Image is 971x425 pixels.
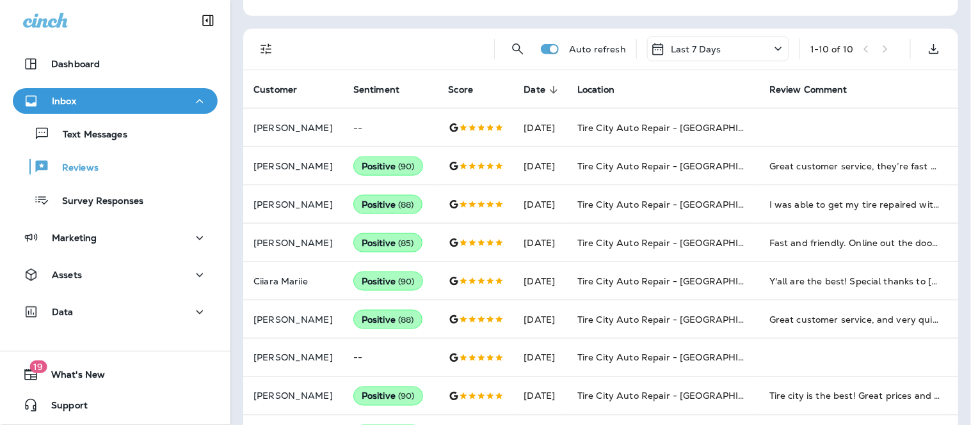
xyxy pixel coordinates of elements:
[253,161,333,171] p: [PERSON_NAME]
[398,199,414,210] span: ( 88 )
[514,300,568,339] td: [DATE]
[577,84,631,96] span: Location
[524,84,546,95] span: Date
[13,153,218,180] button: Reviews
[13,225,218,251] button: Marketing
[514,109,568,147] td: [DATE]
[50,129,127,141] p: Text Messages
[353,272,423,291] div: Positive
[577,160,780,172] span: Tire City Auto Repair - [GEOGRAPHIC_DATA]
[38,400,88,415] span: Support
[343,109,438,147] td: --
[13,299,218,325] button: Data
[577,84,614,95] span: Location
[577,390,780,402] span: Tire City Auto Repair - [GEOGRAPHIC_DATA]
[353,195,422,214] div: Positive
[769,84,864,96] span: Review Comment
[514,339,568,377] td: [DATE]
[671,44,721,54] p: Last 7 Days
[253,314,333,325] p: [PERSON_NAME]
[52,270,82,280] p: Assets
[514,224,568,262] td: [DATE]
[769,313,941,326] div: Great customer service, and very quick on all my repairs. They took the time to go through everyt...
[810,44,853,54] div: 1 - 10 of 10
[398,314,414,325] span: ( 88 )
[353,157,423,176] div: Positive
[49,162,99,174] p: Reviews
[52,307,74,317] p: Data
[514,377,568,415] td: [DATE]
[38,369,105,385] span: What's New
[190,8,226,33] button: Collapse Sidebar
[769,390,941,403] div: Tire city is the best! Great prices and the service is quick and easy. I’ll definitely be bringin...
[343,339,438,377] td: --
[398,238,414,249] span: ( 85 )
[253,84,297,95] span: Customer
[577,314,780,325] span: Tire City Auto Repair - [GEOGRAPHIC_DATA]
[13,88,218,114] button: Inbox
[13,120,218,147] button: Text Messages
[577,352,780,364] span: Tire City Auto Repair - [GEOGRAPHIC_DATA]
[52,233,97,243] p: Marketing
[577,199,780,210] span: Tire City Auto Repair - [GEOGRAPHIC_DATA]
[769,275,941,288] div: Y'all are the best! Special thanks to Anthony for helping my husband and I when it came to gettin...
[253,353,333,363] p: [PERSON_NAME]
[253,276,333,286] p: Ciiara Mariie
[577,275,780,287] span: Tire City Auto Repair - [GEOGRAPHIC_DATA]
[353,387,423,406] div: Positive
[253,36,279,62] button: Filters
[253,238,333,248] p: [PERSON_NAME]
[353,84,399,95] span: Sentiment
[449,84,474,95] span: Score
[921,36,947,62] button: Export as CSV
[253,123,333,133] p: [PERSON_NAME]
[398,391,415,402] span: ( 90 )
[398,161,415,172] span: ( 90 )
[13,362,218,387] button: 19What's New
[769,84,847,95] span: Review Comment
[449,84,490,96] span: Score
[577,237,780,249] span: Tire City Auto Repair - [GEOGRAPHIC_DATA]
[353,310,422,329] div: Positive
[577,122,780,134] span: Tire City Auto Repair - [GEOGRAPHIC_DATA]
[13,51,218,77] button: Dashboard
[29,360,47,373] span: 19
[398,276,415,287] span: ( 90 )
[13,262,218,288] button: Assets
[524,84,563,96] span: Date
[51,59,100,69] p: Dashboard
[253,199,333,210] p: [PERSON_NAME]
[505,36,531,62] button: Search Reviews
[353,84,416,96] span: Sentiment
[13,187,218,213] button: Survey Responses
[569,44,626,54] p: Auto refresh
[514,185,568,224] td: [DATE]
[353,233,422,252] div: Positive
[769,198,941,211] div: I was able to get my tire repaired within an hour and all the employees are very friendly and hel...
[253,84,314,96] span: Customer
[769,236,941,249] div: Fast and friendly. Online out the door pricing is what I was billed. No fast ones or add ons. Nic...
[514,147,568,185] td: [DATE]
[13,392,218,418] button: Support
[253,391,333,401] p: [PERSON_NAME]
[49,196,143,208] p: Survey Responses
[514,262,568,300] td: [DATE]
[769,160,941,173] div: Great customer service, they’re fast and reliable, I would highly recommend Tire city .
[52,96,76,106] p: Inbox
